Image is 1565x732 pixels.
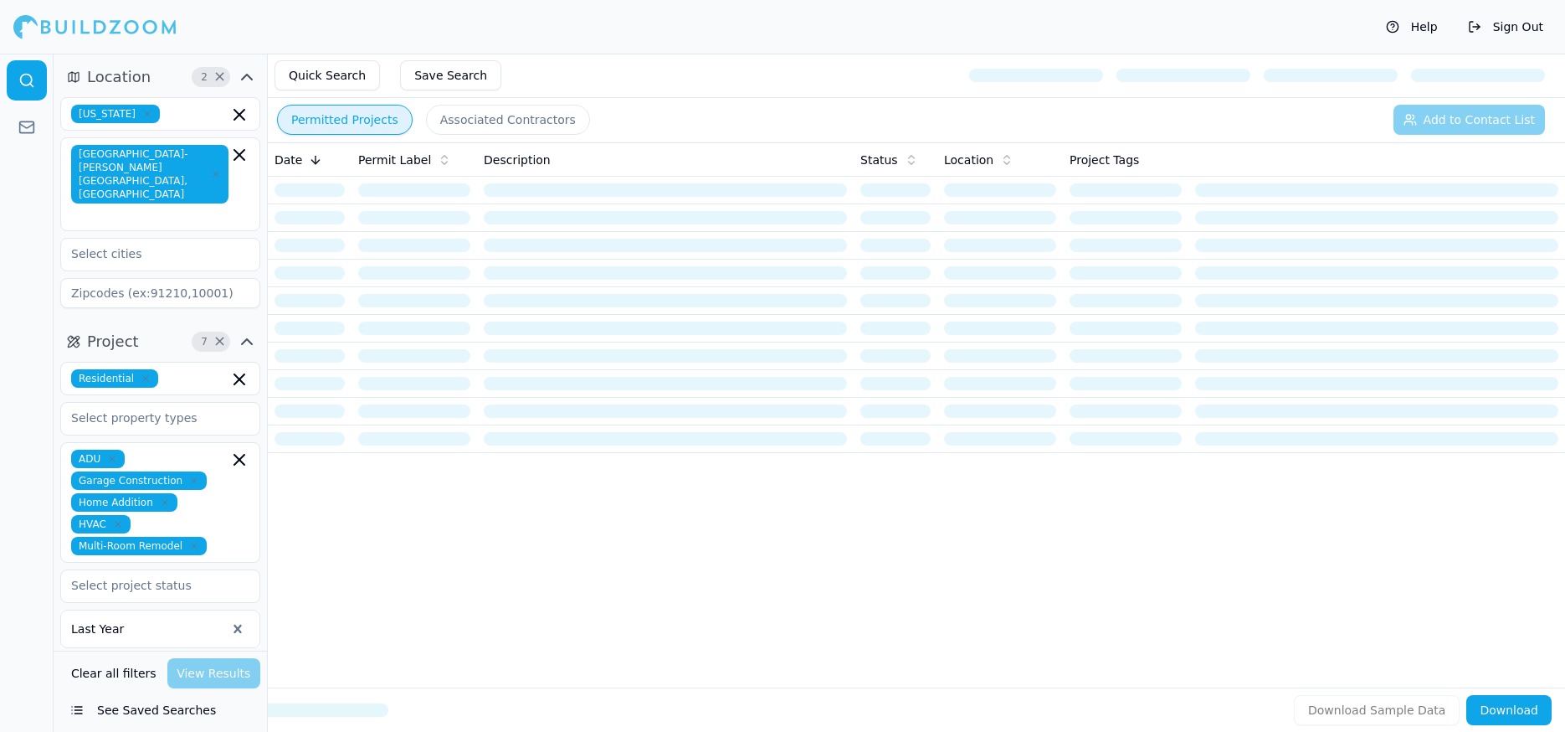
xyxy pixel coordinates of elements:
[71,450,125,468] span: ADU
[60,278,260,308] input: Zipcodes (ex:91210,10001)
[277,105,413,135] button: Permitted Projects
[87,330,139,353] span: Project
[71,472,207,490] span: Garage Construction
[358,152,431,168] span: Permit Label
[426,105,590,135] button: Associated Contractors
[67,658,161,688] button: Clear all filters
[1378,13,1446,40] button: Help
[60,64,260,90] button: Location2Clear Location filters
[61,570,239,601] input: Select project status
[61,239,239,269] input: Select cities
[275,60,380,90] button: Quick Search
[1466,695,1552,725] button: Download
[1070,152,1139,168] span: Project Tags
[71,515,131,534] span: HVAC
[87,65,151,89] span: Location
[71,145,228,204] span: [GEOGRAPHIC_DATA]-[PERSON_NAME][GEOGRAPHIC_DATA], [GEOGRAPHIC_DATA]
[60,695,260,725] button: See Saved Searches
[275,152,302,168] span: Date
[71,537,207,555] span: Multi-Room Remodel
[71,105,160,123] span: [US_STATE]
[71,493,177,512] span: Home Addition
[860,152,898,168] span: Status
[1460,13,1552,40] button: Sign Out
[944,152,993,168] span: Location
[484,152,551,168] span: Description
[213,338,226,346] span: Clear Project filters
[400,60,501,90] button: Save Search
[196,333,213,350] span: 7
[213,73,226,81] span: Clear Location filters
[60,328,260,355] button: Project7Clear Project filters
[196,69,213,85] span: 2
[71,369,158,388] span: Residential
[61,403,239,433] input: Select property types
